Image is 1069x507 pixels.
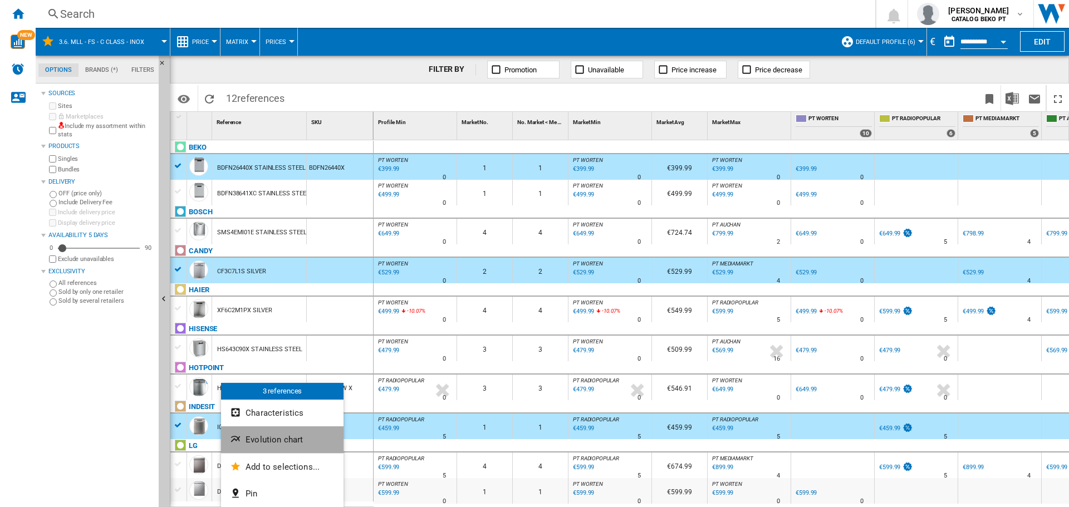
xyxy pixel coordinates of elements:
[221,383,344,400] div: 3 references
[246,408,303,418] span: Characteristics
[221,480,344,507] button: Pin...
[246,489,257,499] span: Pin
[221,454,344,480] button: Add to selections...
[221,400,344,426] button: Characteristics
[246,462,320,472] span: Add to selections...
[246,435,303,445] span: Evolution chart
[221,426,344,453] button: Evolution chart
